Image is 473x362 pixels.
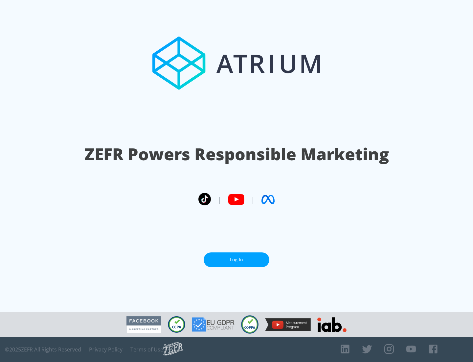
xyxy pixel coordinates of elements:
span: © 2025 ZEFR All Rights Reserved [5,346,81,353]
img: YouTube Measurement Program [265,318,311,331]
a: Log In [204,252,269,267]
span: | [251,194,255,204]
h1: ZEFR Powers Responsible Marketing [84,143,389,166]
a: Privacy Policy [89,346,123,353]
img: IAB [317,317,347,332]
span: | [217,194,221,204]
a: Terms of Use [130,346,163,353]
img: COPPA Compliant [241,315,259,334]
img: GDPR Compliant [192,317,235,332]
img: CCPA Compliant [168,316,185,333]
img: Facebook Marketing Partner [126,316,161,333]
